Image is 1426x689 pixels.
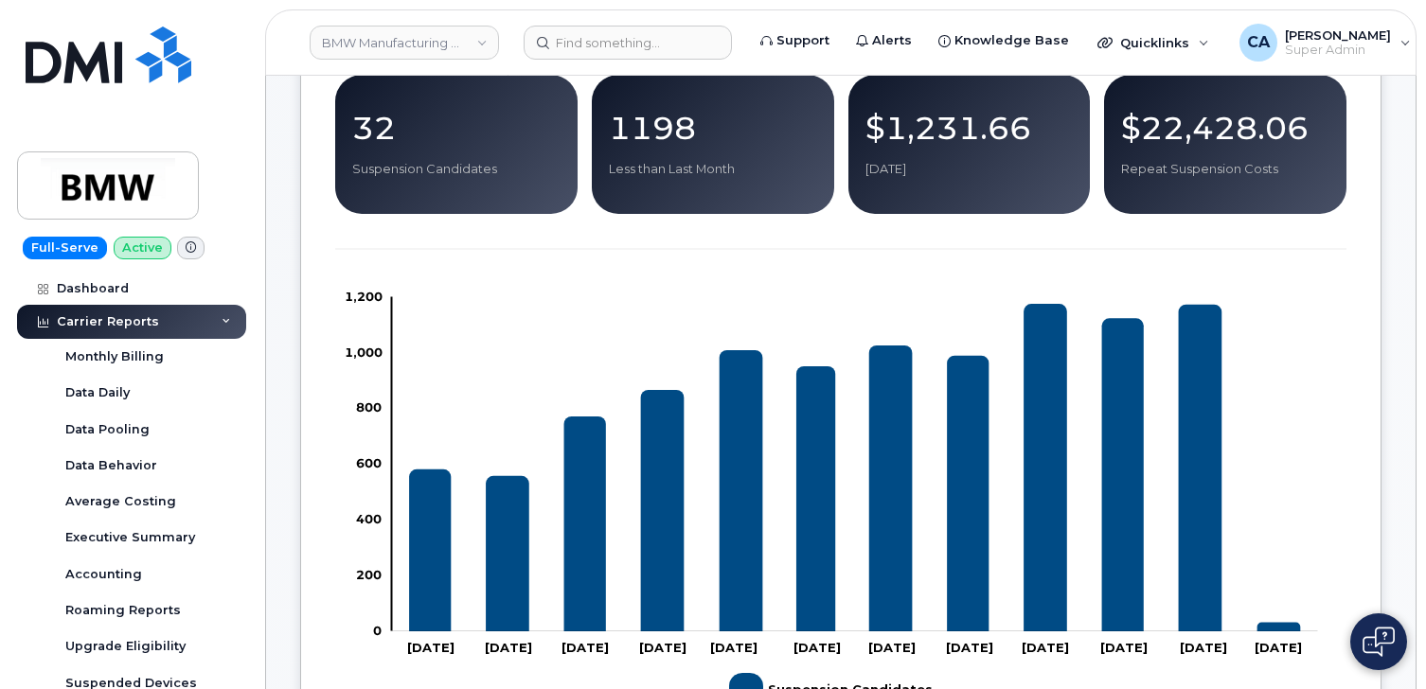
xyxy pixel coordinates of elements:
[865,161,1074,178] p: [DATE]
[345,289,383,304] tspan: 1,200
[1100,640,1148,655] tspan: [DATE]
[925,22,1082,60] a: Knowledge Base
[776,31,829,50] span: Support
[524,26,732,60] input: Find something...
[1363,627,1395,657] img: Open chat
[356,455,382,470] tspan: 600
[1285,27,1391,43] span: [PERSON_NAME]
[407,640,455,655] tspan: [DATE]
[1247,31,1270,54] span: CA
[1226,24,1424,62] div: Carl Ausdenmoore
[485,640,532,655] tspan: [DATE]
[1022,640,1069,655] tspan: [DATE]
[954,31,1069,50] span: Knowledge Base
[865,111,1074,145] p: $1,231.66
[710,640,758,655] tspan: [DATE]
[352,161,561,178] p: Suspension Candidates
[1084,24,1222,62] div: Quicklinks
[946,640,993,655] tspan: [DATE]
[561,640,609,655] tspan: [DATE]
[793,640,841,655] tspan: [DATE]
[1255,640,1302,655] tspan: [DATE]
[356,399,382,415] tspan: 800
[356,511,382,526] tspan: 400
[1121,111,1329,145] p: $22,428.06
[1120,35,1189,50] span: Quicklinks
[1180,640,1227,655] tspan: [DATE]
[609,161,817,178] p: Less than Last Month
[843,22,925,60] a: Alerts
[345,344,383,360] tspan: 1,000
[1121,161,1329,178] p: Repeat Suspension Costs
[373,623,382,638] tspan: 0
[639,640,686,655] tspan: [DATE]
[872,31,912,50] span: Alerts
[868,640,916,655] tspan: [DATE]
[356,567,382,582] tspan: 200
[747,22,843,60] a: Support
[609,111,817,145] p: 1198
[310,26,499,60] a: BMW Manufacturing Co LLC
[352,111,561,145] p: 32
[1285,43,1391,58] span: Super Admin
